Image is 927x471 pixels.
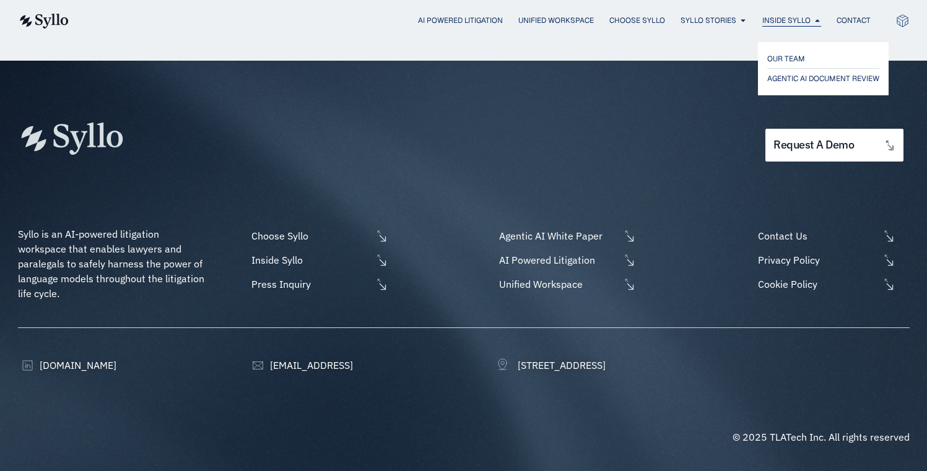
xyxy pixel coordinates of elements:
[733,431,910,443] span: © 2025 TLATech Inc. All rights reserved
[518,15,594,26] a: Unified Workspace
[755,277,909,292] a: Cookie Policy
[755,228,909,243] a: Contact Us
[762,15,811,26] a: Inside Syllo
[609,15,665,26] a: Choose Syllo
[496,228,636,243] a: Agentic AI White Paper
[496,228,620,243] span: Agentic AI White Paper
[496,358,606,373] a: [STREET_ADDRESS]
[767,51,879,66] a: OUR TEAM
[755,253,909,267] a: Privacy Policy
[248,228,372,243] span: Choose Syllo
[755,277,879,292] span: Cookie Policy
[248,277,388,292] a: Press Inquiry
[248,277,372,292] span: Press Inquiry
[496,253,620,267] span: AI Powered Litigation
[755,253,879,267] span: Privacy Policy
[248,253,372,267] span: Inside Syllo
[267,358,353,373] span: [EMAIL_ADDRESS]
[37,358,116,373] span: [DOMAIN_NAME]
[755,228,879,243] span: Contact Us
[837,15,871,26] a: Contact
[248,228,388,243] a: Choose Syllo
[773,139,854,151] span: request a demo
[248,253,388,267] a: Inside Syllo
[765,129,903,162] a: request a demo
[681,15,736,26] a: Syllo Stories
[94,15,871,27] nav: Menu
[496,277,620,292] span: Unified Workspace
[248,358,353,373] a: [EMAIL_ADDRESS]
[94,15,871,27] div: Menu Toggle
[18,14,69,28] img: syllo
[496,277,636,292] a: Unified Workspace
[18,358,116,373] a: [DOMAIN_NAME]
[767,51,805,66] span: OUR TEAM
[515,358,606,373] span: [STREET_ADDRESS]
[767,71,879,86] a: AGENTIC AI DOCUMENT REVIEW
[18,228,207,300] span: Syllo is an AI-powered litigation workspace that enables lawyers and paralegals to safely harness...
[496,253,636,267] a: AI Powered Litigation
[418,15,503,26] a: AI Powered Litigation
